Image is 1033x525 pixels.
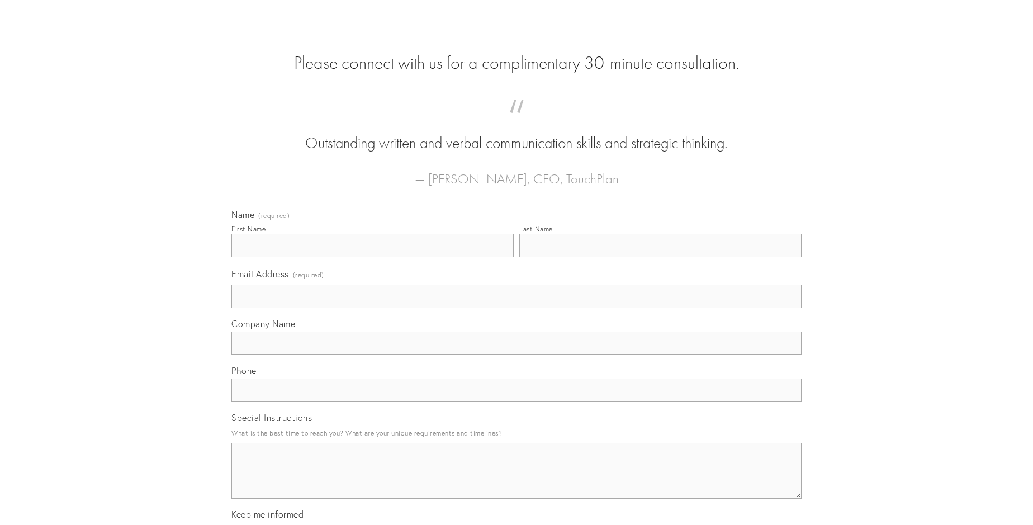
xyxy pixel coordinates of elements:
p: What is the best time to reach you? What are your unique requirements and timelines? [231,425,802,441]
blockquote: Outstanding written and verbal communication skills and strategic thinking. [249,111,784,154]
span: Special Instructions [231,412,312,423]
span: Keep me informed [231,509,304,520]
span: Company Name [231,318,295,329]
figcaption: — [PERSON_NAME], CEO, TouchPlan [249,154,784,190]
span: (required) [258,212,290,219]
div: Last Name [519,225,553,233]
span: (required) [293,267,324,282]
span: “ [249,111,784,133]
div: First Name [231,225,266,233]
span: Email Address [231,268,289,280]
span: Phone [231,365,257,376]
span: Name [231,209,254,220]
h2: Please connect with us for a complimentary 30-minute consultation. [231,53,802,74]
